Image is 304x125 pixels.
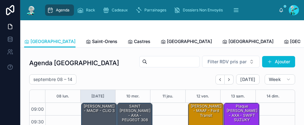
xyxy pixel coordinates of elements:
[75,4,100,16] a: Rack
[45,4,74,16] a: Agenda
[29,59,119,67] h1: Agenda [GEOGRAPHIC_DATA]
[265,74,295,84] button: Week
[25,5,37,15] img: App logo
[56,8,69,13] span: Agenda
[86,8,95,13] span: Rack
[167,38,212,45] span: [GEOGRAPHIC_DATA]
[134,4,171,16] a: Parrainages
[208,59,247,65] span: Filter RDV pris par
[267,90,280,103] button: 14 dim.
[92,38,117,45] span: Saint-Orens
[225,75,234,84] button: Next
[56,90,69,103] button: 08 lun.
[262,56,295,67] button: Ajouter
[189,103,223,118] div: [PERSON_NAME] - MAAF - Ford transit
[183,8,223,13] span: Dossiers Non Envoyés
[144,8,166,13] span: Parrainages
[161,36,212,48] a: [GEOGRAPHIC_DATA]
[172,4,227,16] a: Dossiers Non Envoyés
[202,56,260,68] button: Select Button
[196,90,209,103] button: 12 ven.
[126,90,140,103] button: 10 mer.
[269,77,281,82] span: Week
[83,103,116,114] div: [PERSON_NAME] - MACIF - CLIO 3
[134,38,150,45] span: Castres
[91,90,104,103] button: [DATE]
[86,36,117,48] a: Saint-Orens
[33,76,72,83] h2: septembre 08 – 14
[236,74,259,84] button: [DATE]
[162,90,173,103] button: 11 jeu.
[222,36,274,48] a: [GEOGRAPHIC_DATA]
[42,3,279,17] div: scrollable content
[30,38,76,45] span: [GEOGRAPHIC_DATA]
[118,103,152,123] div: SAINT [PERSON_NAME] - AXA - PEUGEOT 308
[228,38,274,45] span: [GEOGRAPHIC_DATA]
[101,4,132,16] a: Cadeaux
[240,77,255,82] span: [DATE]
[24,36,76,48] a: [GEOGRAPHIC_DATA]
[112,8,128,13] span: Cadeaux
[30,106,45,112] span: 09:00
[30,119,45,124] span: 09:30
[225,103,258,123] div: Plaque [PERSON_NAME] - AXA - SWIFT SUZUKY
[231,90,245,103] button: 13 sam.
[215,75,225,84] button: Back
[128,36,150,48] a: Castres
